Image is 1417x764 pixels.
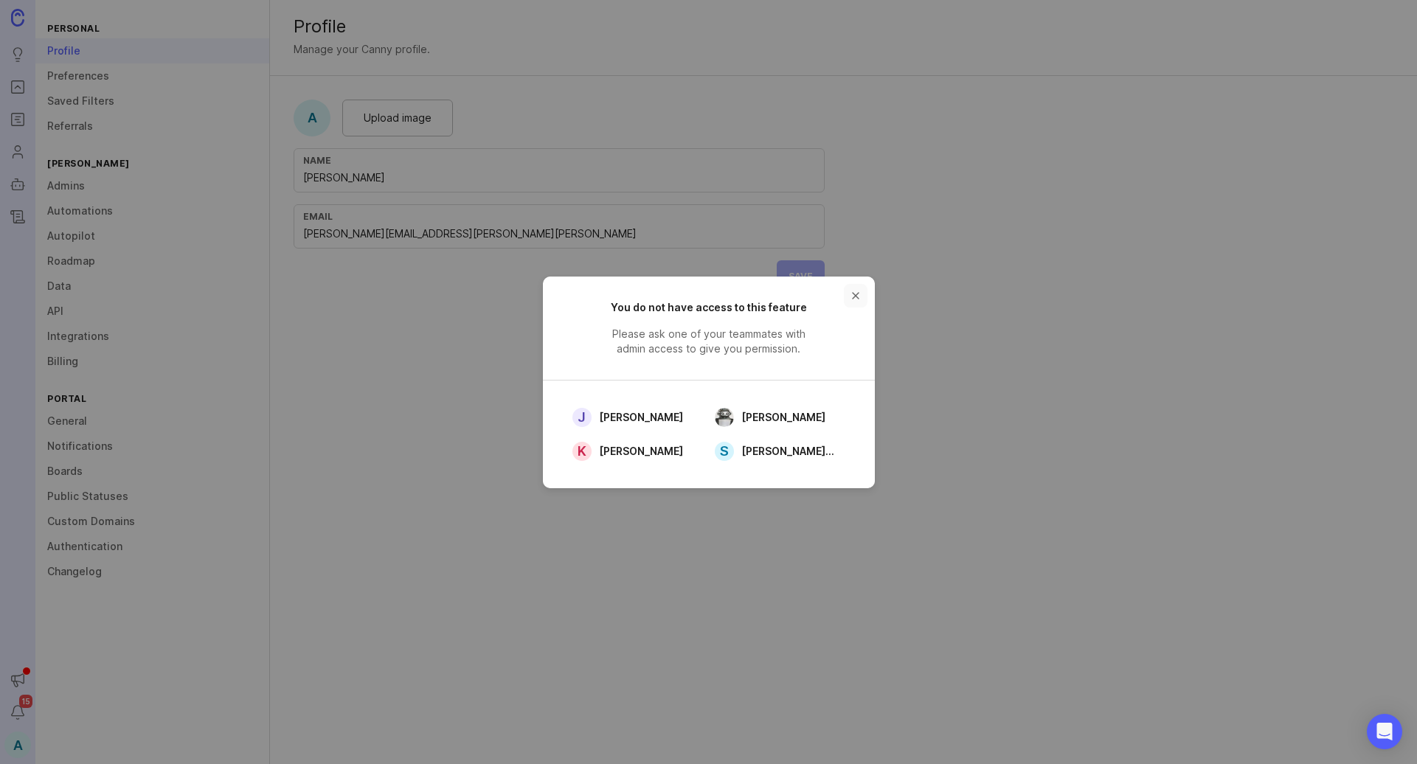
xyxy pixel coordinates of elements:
[741,409,825,426] span: [PERSON_NAME]
[572,442,592,461] div: K
[1367,714,1402,749] div: Open Intercom Messenger
[599,409,683,426] span: [PERSON_NAME]
[709,438,842,465] a: S[PERSON_NAME][URL] Product
[844,284,867,308] button: close button
[741,443,836,459] span: [PERSON_NAME][URL] Product
[598,327,820,356] span: Please ask one of your teammates with admin access to give you permission.
[715,408,734,427] img: Justin Maxwell
[572,408,592,427] div: J
[598,300,820,315] h2: You do not have access to this feature
[567,404,700,431] a: J[PERSON_NAME]
[715,442,734,461] div: S
[567,438,700,465] a: K[PERSON_NAME]
[599,443,683,459] span: [PERSON_NAME]
[709,404,842,431] a: Justin Maxwell[PERSON_NAME]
